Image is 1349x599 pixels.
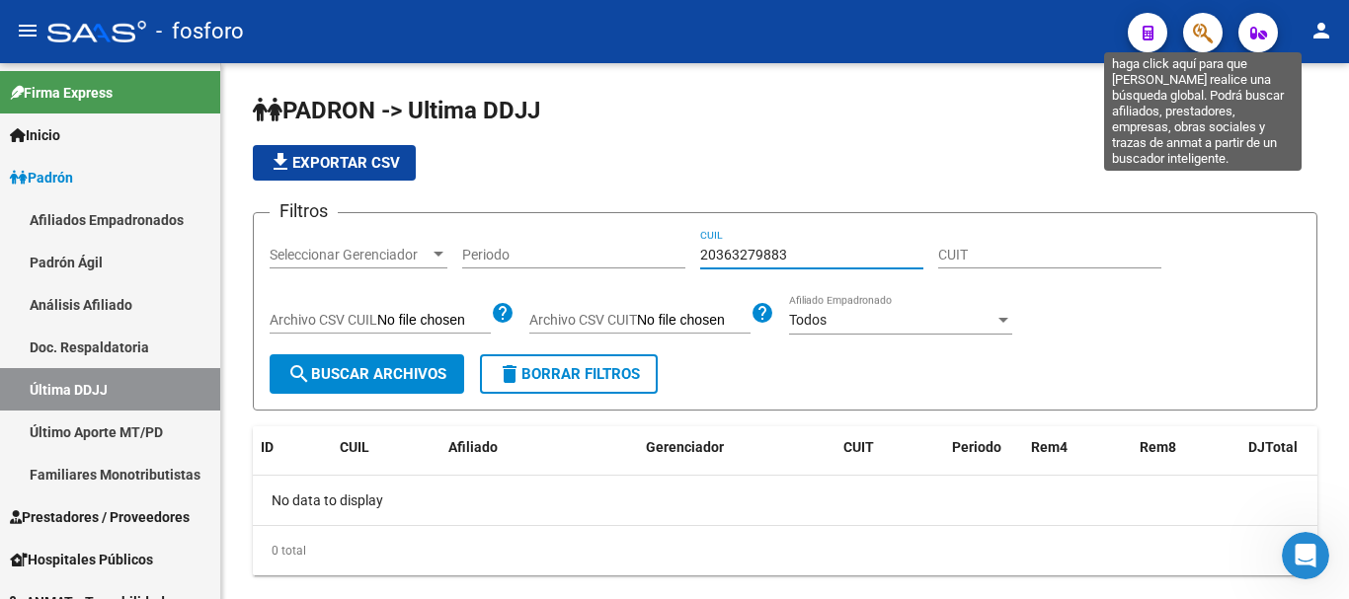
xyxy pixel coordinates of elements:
[498,362,521,386] mat-icon: delete
[287,365,446,383] span: Buscar Archivos
[10,124,60,146] span: Inicio
[156,10,244,53] span: - fosforo
[16,19,40,42] mat-icon: menu
[287,362,311,386] mat-icon: search
[270,354,464,394] button: Buscar Archivos
[1309,19,1333,42] mat-icon: person
[340,439,369,455] span: CUIL
[944,426,1023,469] datatable-header-cell: Periodo
[10,549,153,570] span: Hospitales Públicos
[269,154,400,172] span: Exportar CSV
[646,439,724,455] span: Gerenciador
[638,426,835,469] datatable-header-cell: Gerenciador
[1282,532,1329,579] iframe: Intercom live chat
[10,506,190,528] span: Prestadores / Proveedores
[253,97,540,124] span: PADRON -> Ultima DDJJ
[270,312,377,328] span: Archivo CSV CUIL
[1140,439,1176,455] span: Rem8
[440,426,638,469] datatable-header-cell: Afiliado
[261,439,274,455] span: ID
[10,167,73,188] span: Padrón
[269,150,292,174] mat-icon: file_download
[270,247,430,263] span: Seleccionar Gerenciador
[1031,439,1068,455] span: Rem4
[253,145,416,181] button: Exportar CSV
[952,439,1001,455] span: Periodo
[480,354,658,394] button: Borrar Filtros
[1248,439,1298,455] span: DJTotal
[491,301,515,325] mat-icon: help
[835,426,944,469] datatable-header-cell: CUIT
[253,476,1317,525] div: No data to display
[843,439,874,455] span: CUIT
[253,426,332,469] datatable-header-cell: ID
[637,312,751,330] input: Archivo CSV CUIT
[448,439,498,455] span: Afiliado
[10,82,113,104] span: Firma Express
[1240,426,1349,469] datatable-header-cell: DJTotal
[332,426,440,469] datatable-header-cell: CUIL
[253,526,1317,575] div: 0 total
[1023,426,1132,469] datatable-header-cell: Rem4
[498,365,640,383] span: Borrar Filtros
[270,197,338,225] h3: Filtros
[789,312,827,328] span: Todos
[377,312,491,330] input: Archivo CSV CUIL
[751,301,774,325] mat-icon: help
[529,312,637,328] span: Archivo CSV CUIT
[1132,426,1240,469] datatable-header-cell: Rem8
